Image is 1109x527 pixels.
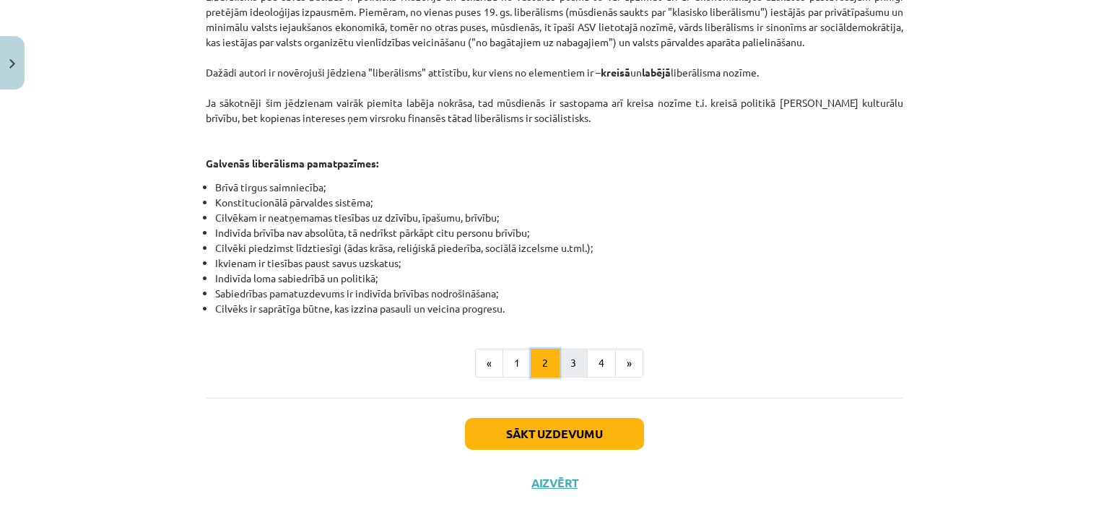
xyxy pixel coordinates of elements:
strong: kreisā [601,66,630,79]
button: 3 [559,349,588,378]
li: Cilvēks ir saprātīga būtne, kas izzina pasauli un veicina progresu. [215,301,903,316]
button: Aizvērt [527,476,582,490]
li: Cilvēkam ir neatņemamas tiesības uz dzīvību, īpašumu, brīvību; [215,210,903,225]
img: icon-close-lesson-0947bae3869378f0d4975bcd49f059093ad1ed9edebbc8119c70593378902aed.svg [9,59,15,69]
li: Sabiedrības pamatuzdevums ir indivīda brīvības nodrošināšana; [215,286,903,301]
button: 4 [587,349,616,378]
button: Sākt uzdevumu [465,418,644,450]
nav: Page navigation example [206,349,903,378]
li: Indivīda brīvība nav absolūta, tā nedrīkst pārkāpt citu personu brīvību; [215,225,903,240]
li: Konstitucionālā pārvaldes sistēma; [215,195,903,210]
button: « [475,349,503,378]
li: Brīvā tirgus saimniecība; [215,180,903,195]
li: Cilvēki piedzimst līdztiesīgi (ādas krāsa, reliģiskā piederība, sociālā izcelsme u.tml.); [215,240,903,256]
strong: Galvenās liberālisma pamatpazīmes: [206,157,378,170]
li: Ikvienam ir tiesības paust savus uzskatus; [215,256,903,271]
button: » [615,349,643,378]
strong: labējā [642,66,671,79]
button: 1 [503,349,531,378]
li: Indivīda loma sabiedrībā un politikā; [215,271,903,286]
button: 2 [531,349,560,378]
